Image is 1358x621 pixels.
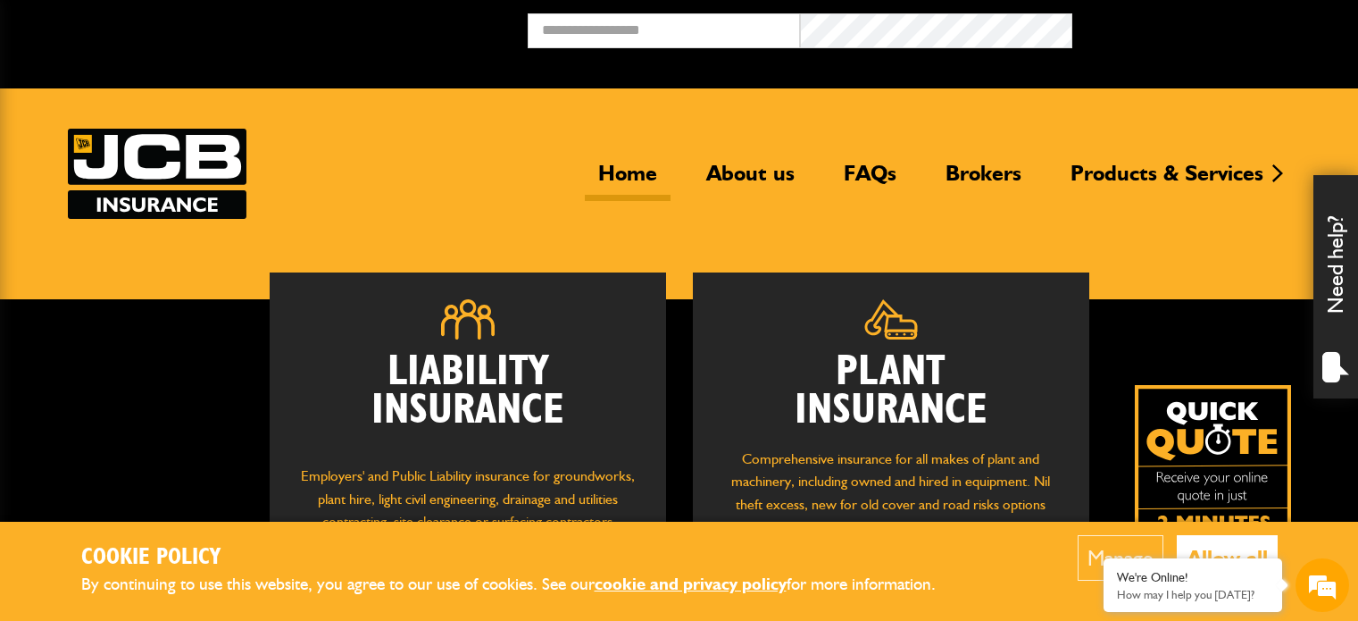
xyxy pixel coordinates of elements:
[296,353,639,448] h2: Liability Insurance
[720,353,1062,430] h2: Plant Insurance
[1057,160,1277,201] a: Products & Services
[932,160,1035,201] a: Brokers
[830,160,910,201] a: FAQs
[585,160,671,201] a: Home
[81,571,965,599] p: By continuing to use this website, you agree to our use of cookies. See our for more information.
[1177,535,1278,581] button: Allow all
[68,129,246,219] img: JCB Insurance Services logo
[81,544,965,572] h2: Cookie Policy
[1313,175,1358,399] div: Need help?
[720,448,1062,539] p: Comprehensive insurance for all makes of plant and machinery, including owned and hired in equipm...
[1117,570,1269,585] div: We're Online!
[1117,588,1269,601] p: How may I help you today?
[1135,385,1291,541] img: Quick Quote
[68,129,246,219] a: JCB Insurance Services
[296,465,639,550] p: Employers' and Public Liability insurance for groundworks, plant hire, light civil engineering, d...
[1078,535,1163,581] button: Manage
[693,160,808,201] a: About us
[1072,13,1345,41] button: Broker Login
[595,574,787,594] a: cookie and privacy policy
[1135,385,1291,541] a: Get your insurance quote isn just 2-minutes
